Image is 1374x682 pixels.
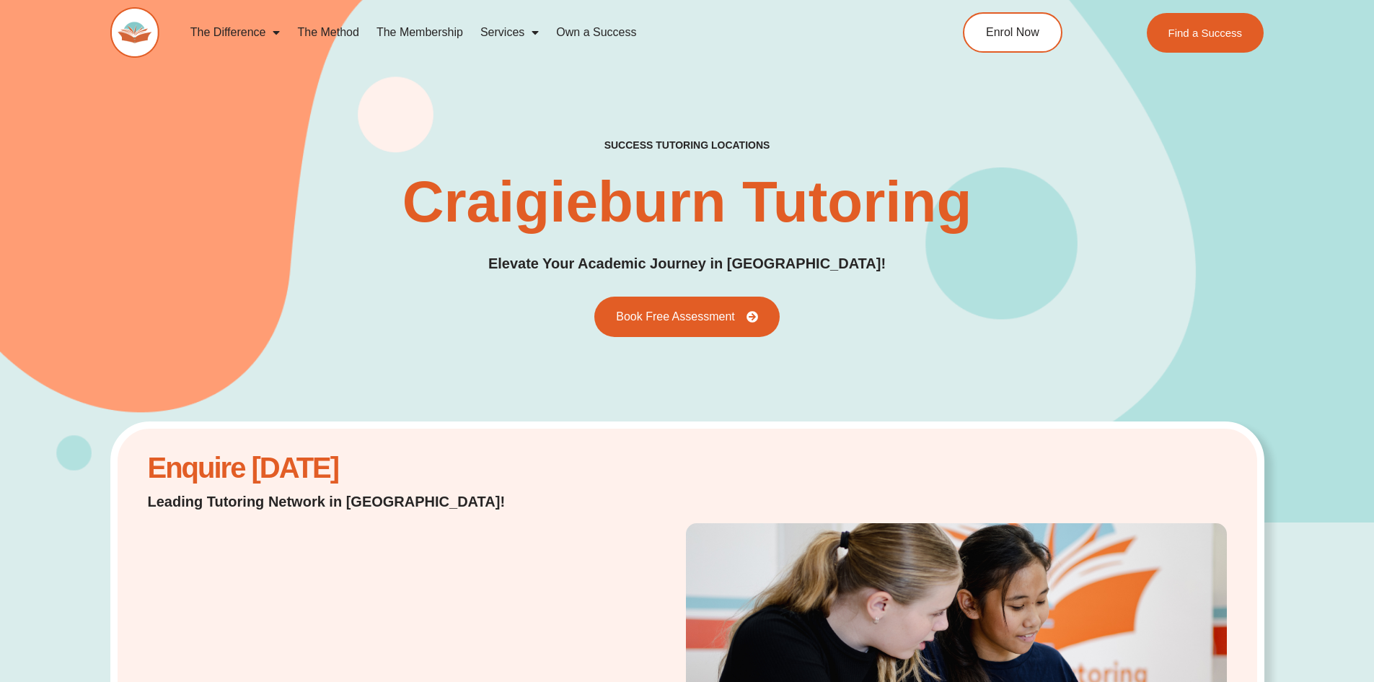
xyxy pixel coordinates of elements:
[963,12,1062,53] a: Enrol Now
[289,16,367,49] a: The Method
[604,139,770,152] h2: success tutoring locations
[182,16,897,49] nav: Menu
[1147,13,1264,53] a: Find a Success
[986,27,1039,38] span: Enrol Now
[148,491,542,512] p: Leading Tutoring Network in [GEOGRAPHIC_DATA]!
[547,16,645,49] a: Own a Success
[148,459,542,477] h2: Enquire [DATE]
[1168,27,1243,38] span: Find a Success
[182,16,289,49] a: The Difference
[488,253,886,275] p: Elevate Your Academic Journey in [GEOGRAPHIC_DATA]!
[368,16,472,49] a: The Membership
[402,173,972,231] h1: Craigieburn Tutoring
[472,16,547,49] a: Services
[594,297,780,337] a: Book Free Assessment
[616,311,735,323] span: Book Free Assessment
